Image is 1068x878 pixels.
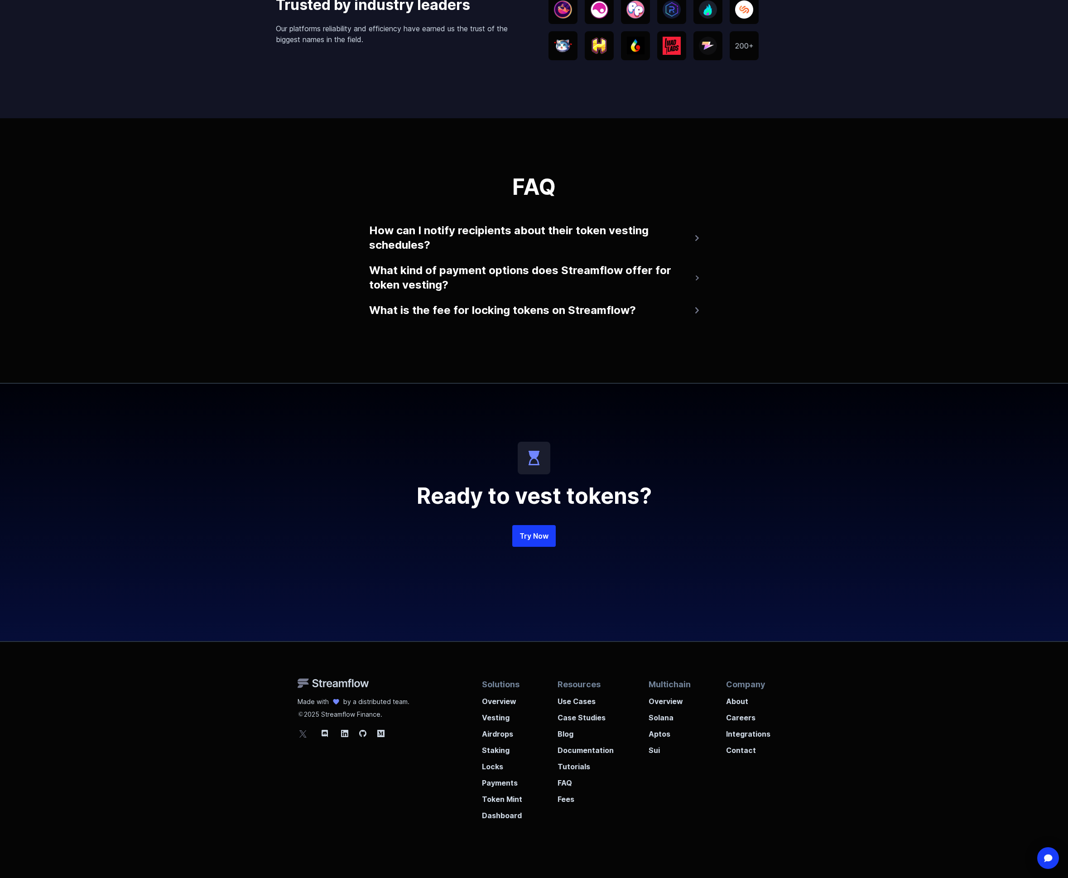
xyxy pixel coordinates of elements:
a: Blog [558,723,614,739]
a: Aptos [649,723,691,739]
p: Multichain [649,678,691,690]
a: Dashboard [482,805,522,821]
img: icon [518,442,550,474]
p: Resources [558,678,614,690]
a: Solana [649,707,691,723]
p: Company [726,678,770,690]
img: 200+ [735,43,753,49]
a: Case Studies [558,707,614,723]
a: Documentation [558,739,614,756]
p: Solutions [482,678,522,690]
img: Streamflow Logo [298,678,369,688]
p: 2025 Streamflow Finance. [298,706,409,719]
a: Token Mint [482,788,522,805]
img: Zeus [699,37,717,55]
h3: FAQ [369,176,699,198]
a: Staking [482,739,522,756]
img: Radyum [663,0,681,19]
a: Locks [482,756,522,772]
a: Integrations [726,723,770,739]
a: Contact [726,739,770,756]
a: Airdrops [482,723,522,739]
a: About [726,690,770,707]
a: Fees [558,788,614,805]
a: Sui [649,739,691,756]
button: What is the fee for locking tokens on Streamflow? [369,299,699,321]
div: Open Intercom Messenger [1037,847,1059,869]
a: Tutorials [558,756,614,772]
img: WEN [554,39,572,53]
img: Honeyland [590,38,608,54]
a: Overview [649,690,691,707]
img: Solend [735,0,753,19]
p: Our platforms reliability and efficiency have earned us the trust of the biggest names in the field. [276,23,520,45]
img: SolBlaze [699,0,717,19]
button: What kind of payment options does Streamflow offer for token vesting? [369,260,699,296]
a: Vesting [482,707,522,723]
img: Turbos [626,37,645,55]
img: Elixir Games [590,0,608,19]
a: Try Now [512,525,556,547]
h2: Ready to vest tokens? [317,485,751,507]
button: How can I notify recipients about their token vesting schedules? [369,220,699,256]
p: Made with [298,697,329,706]
a: FAQ [558,772,614,788]
img: Pool Party [626,0,645,19]
a: Careers [726,707,770,723]
img: Whales market [554,0,572,19]
a: Overview [482,690,522,707]
a: Use Cases [558,690,614,707]
p: by a distributed team. [343,697,409,706]
img: MadLads [663,37,681,55]
a: Payments [482,772,522,788]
